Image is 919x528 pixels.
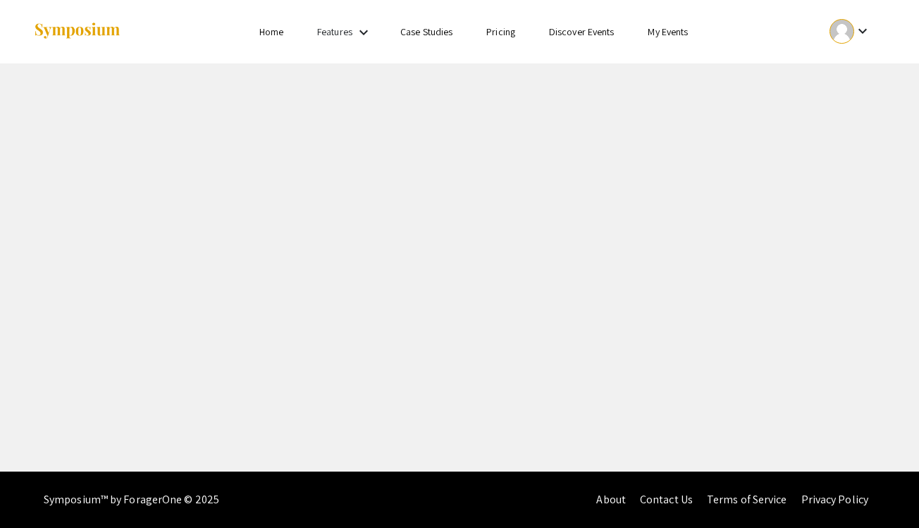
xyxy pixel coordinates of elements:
[648,25,688,38] a: My Events
[549,25,615,38] a: Discover Events
[33,22,121,41] img: Symposium by ForagerOne
[44,472,219,528] div: Symposium™ by ForagerOne © 2025
[596,492,626,507] a: About
[11,465,60,517] iframe: Chat
[486,25,515,38] a: Pricing
[801,492,868,507] a: Privacy Policy
[640,492,693,507] a: Contact Us
[854,23,871,39] mat-icon: Expand account dropdown
[815,16,886,47] button: Expand account dropdown
[707,492,787,507] a: Terms of Service
[355,24,372,41] mat-icon: Expand Features list
[259,25,283,38] a: Home
[317,25,352,38] a: Features
[400,25,452,38] a: Case Studies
